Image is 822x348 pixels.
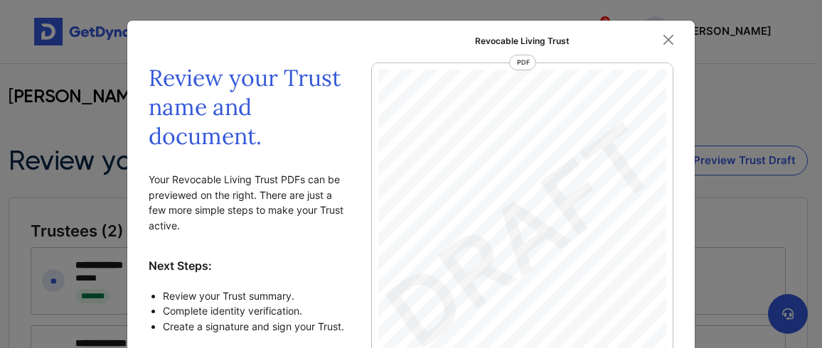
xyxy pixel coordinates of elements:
[163,303,350,319] li: Complete identity verification.
[149,63,350,151] h3: Review your Trust name and document.
[506,231,524,239] span: Trust
[475,35,570,48] div: Revocable Living Trust
[494,211,535,219] span: Declaration
[511,221,518,229] span: of
[163,319,350,335] li: Create a signature and sign your Trust.
[658,29,679,50] button: Close
[149,259,350,274] span: Next Steps:
[149,172,350,335] div: Your Revocable Living Trust PDFs can be previewed on the right. There are just a few more simple ...
[509,55,536,70] div: PDF
[163,288,350,304] li: Review your Trust summary.
[511,239,513,244] span: t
